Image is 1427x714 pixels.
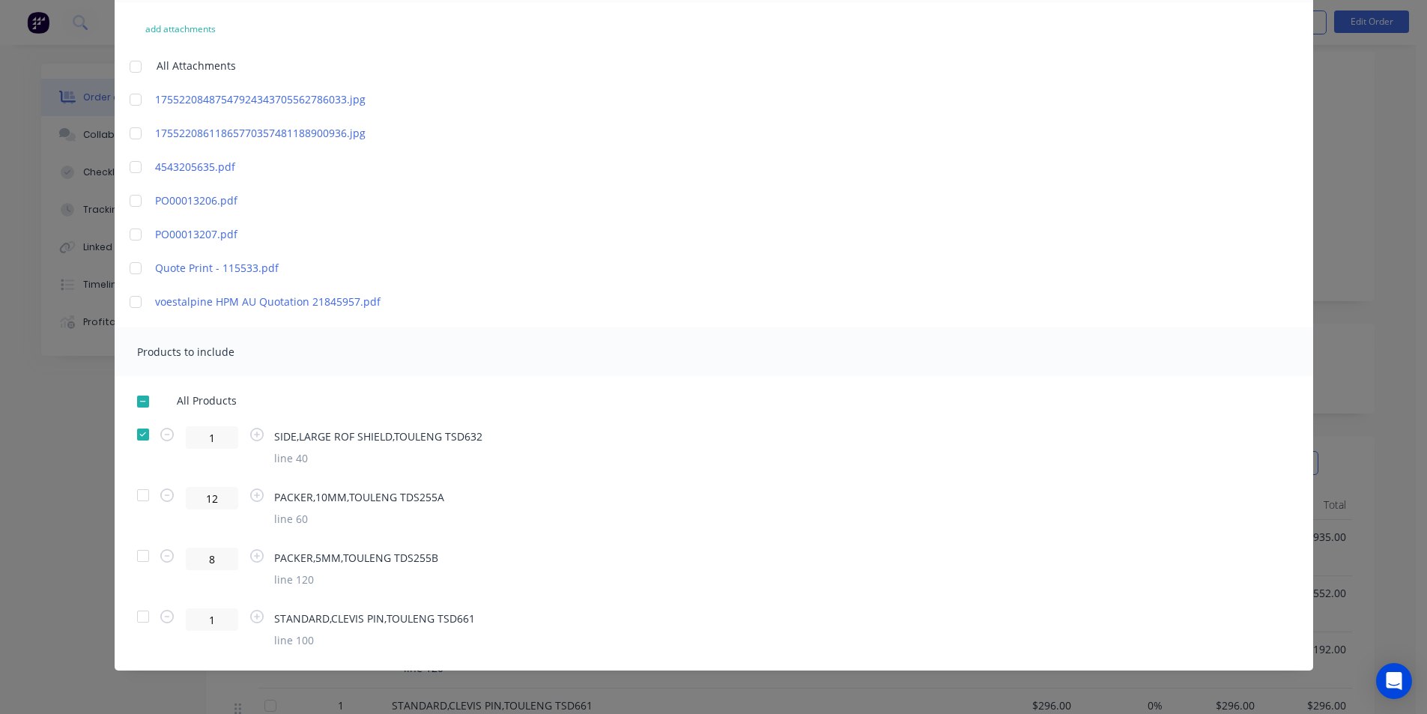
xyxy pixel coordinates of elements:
a: 4543205635.pdf [155,159,417,175]
div: line 120 [274,572,438,587]
span: PACKER,5MM,TOULENG TDS255B [274,550,438,566]
div: line 40 [274,450,482,466]
a: 17552208611865770357481188900936.jpg [155,125,417,141]
span: SIDE,LARGE ROF SHIELD,TOULENG TSD632 [274,429,482,444]
span: All Products [177,393,246,408]
span: PACKER,10MM,TOULENG TDS255A [274,489,444,505]
span: All Attachments [157,58,236,73]
a: PO00013206.pdf [155,193,417,208]
a: PO00013207.pdf [155,226,417,242]
a: 17552208487547924343705562786033.jpg [155,91,417,107]
a: Quote Print - 115533.pdf [155,260,417,276]
div: line 60 [274,511,444,527]
a: voestalpine HPM AU Quotation 21845957.pdf [155,294,417,309]
span: Products to include [137,345,234,359]
span: STANDARD,CLEVIS PIN,TOULENG TSD661 [274,611,475,626]
button: add attachments [130,17,231,41]
div: Open Intercom Messenger [1376,663,1412,699]
div: line 100 [274,632,475,648]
